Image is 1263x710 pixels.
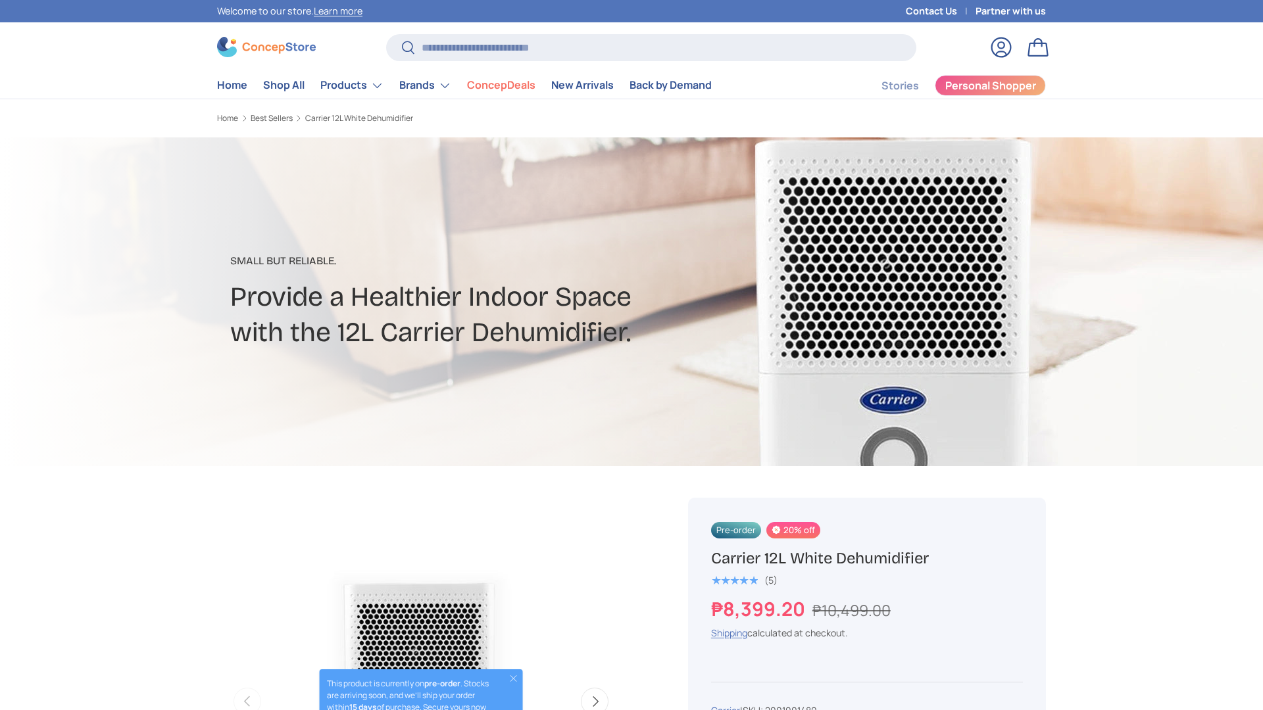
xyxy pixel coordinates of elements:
a: Home [217,114,238,122]
a: Home [217,72,247,98]
h1: Carrier 12L White Dehumidifier [711,548,1023,569]
a: ConcepDeals [467,72,535,98]
a: New Arrivals [551,72,614,98]
a: Back by Demand [630,72,712,98]
a: Partner with us [976,4,1046,18]
a: Products [320,72,384,99]
a: Contact Us [906,4,976,18]
img: ConcepStore [217,37,316,57]
summary: Brands [391,72,459,99]
div: 5.0 out of 5.0 stars [711,575,758,586]
p: Small But Reliable. [230,253,735,269]
summary: Products [312,72,391,99]
nav: Breadcrumbs [217,112,656,124]
nav: Secondary [850,72,1046,99]
a: Learn more [314,5,362,17]
a: Stories [881,73,919,99]
span: Pre-order [711,522,761,538]
a: Carrier 12L White Dehumidifier [305,114,413,122]
a: 5.0 out of 5.0 stars (5) [711,572,778,586]
s: ₱10,499.00 [812,600,891,621]
strong: pre-order [424,678,460,689]
h2: Provide a Healthier Indoor Space with the 12L Carrier Dehumidifier. [230,279,735,350]
div: calculated at checkout. [711,626,1023,640]
nav: Primary [217,72,712,99]
a: Brands [399,72,451,99]
span: 20% off [766,522,820,538]
a: Shipping [711,627,747,639]
p: Welcome to our store. [217,4,362,18]
span: ★★★★★ [711,574,758,587]
span: Personal Shopper [945,80,1036,91]
strong: ₱8,399.20 [711,596,808,622]
a: Personal Shopper [935,75,1046,96]
div: (5) [764,575,778,585]
a: Best Sellers [251,114,293,122]
a: Shop All [263,72,305,98]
